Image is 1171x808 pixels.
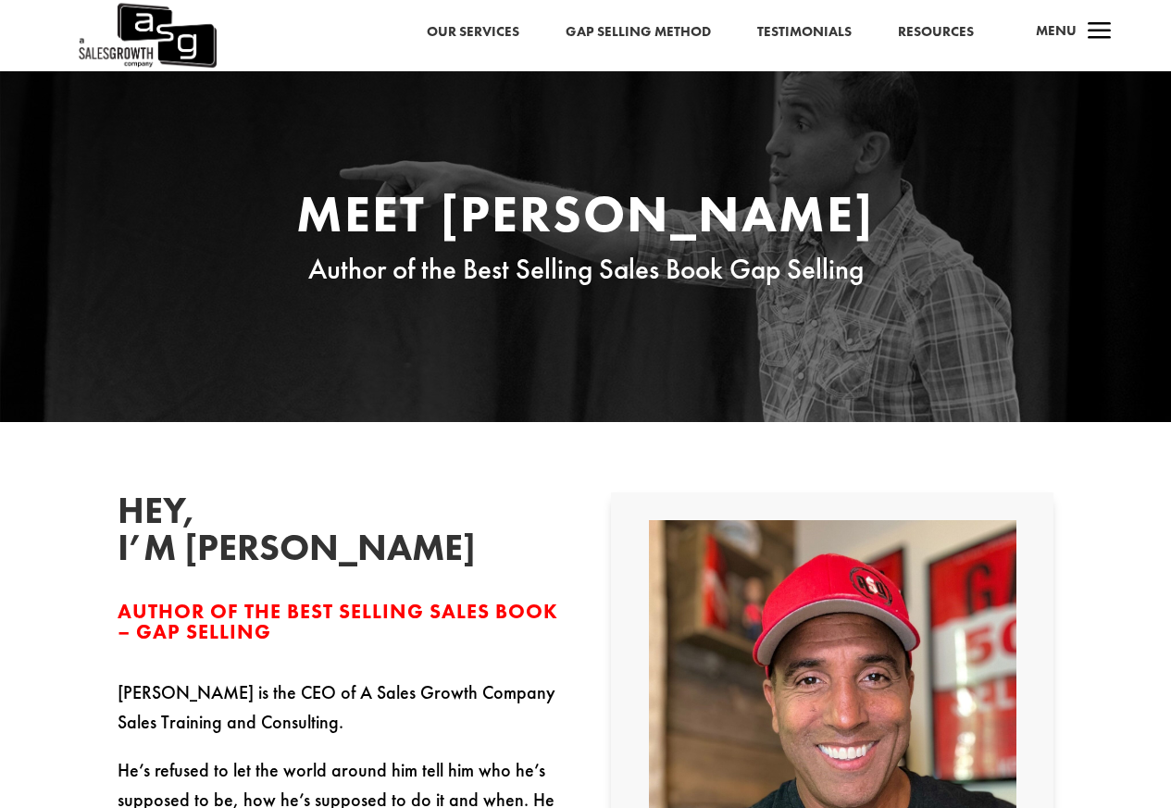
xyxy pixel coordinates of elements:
span: a [1081,14,1118,51]
span: Author of the Best Selling Sales Book – Gap Selling [118,598,558,645]
a: Gap Selling Method [566,20,711,44]
a: Resources [898,20,974,44]
a: Our Services [427,20,519,44]
h1: Meet [PERSON_NAME] [234,188,938,249]
p: [PERSON_NAME] is the CEO of A Sales Growth Company Sales Training and Consulting. [118,677,560,755]
h2: Hey, I’m [PERSON_NAME] [118,492,395,576]
span: Author of the Best Selling Sales Book Gap Selling [308,251,864,287]
a: Testimonials [757,20,852,44]
span: Menu [1036,21,1077,40]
